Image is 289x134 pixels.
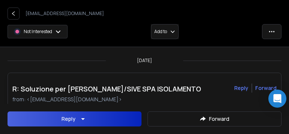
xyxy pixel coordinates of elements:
[154,29,167,35] p: Add to
[234,84,248,92] button: Reply
[8,24,68,39] button: Not Interested
[255,84,277,92] div: Forward
[148,111,281,126] button: Forward
[62,115,75,123] div: Reply
[12,96,277,103] p: from: <[EMAIL_ADDRESS][DOMAIN_NAME]>
[12,84,201,94] h1: R: Soluzione per [PERSON_NAME]/SIVE SPA ISOLAMENTO
[8,111,141,126] button: Reply
[137,58,152,64] p: [DATE]
[268,90,286,108] div: Open Intercom Messenger
[24,29,52,35] p: Not Interested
